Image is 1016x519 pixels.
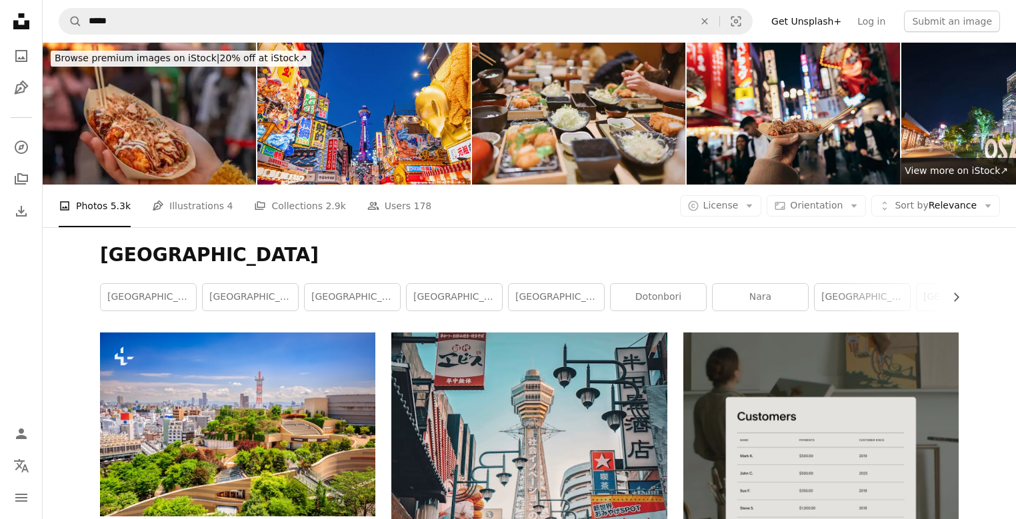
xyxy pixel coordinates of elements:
[254,185,345,227] a: Collections 2.9k
[720,9,752,34] button: Visual search
[815,284,910,310] a: [GEOGRAPHIC_DATA] [GEOGRAPHIC_DATA]
[472,43,685,185] img: Group of friend dinning traditional japanese food Tonkatsu set with variety of japanese food
[325,199,345,213] span: 2.9k
[227,199,233,213] span: 4
[305,284,400,310] a: [GEOGRAPHIC_DATA]
[8,198,35,225] a: Download History
[414,199,432,213] span: 178
[59,9,82,34] button: Search Unsplash
[101,284,196,310] a: [GEOGRAPHIC_DATA]
[703,200,739,211] span: License
[8,134,35,161] a: Explore
[8,452,35,479] button: Language
[8,75,35,101] a: Illustrations
[871,195,1000,217] button: Sort byRelevance
[904,11,1000,32] button: Submit an image
[897,158,1016,185] a: View more on iStock↗
[257,43,471,185] img: Shinsekai the renowned culinary district of Osaka, offers a high-rise view from the Tsutenkaku To...
[849,11,893,32] a: Log in
[509,284,604,310] a: [GEOGRAPHIC_DATA]
[59,8,753,35] form: Find visuals sitewide
[763,11,849,32] a: Get Unsplash+
[690,9,719,34] button: Clear
[407,284,502,310] a: [GEOGRAPHIC_DATA]
[8,420,35,447] a: Log in / Sign up
[8,166,35,193] a: Collections
[43,43,319,75] a: Browse premium images on iStock|20% off at iStock↗
[100,332,375,516] img: Namba Parks, Osaka, Japan cityscape and view.
[895,200,928,211] span: Sort by
[203,284,298,310] a: [GEOGRAPHIC_DATA]
[367,185,431,227] a: Users 178
[944,284,959,310] button: scroll list to the right
[767,195,866,217] button: Orientation
[55,53,307,63] span: 20% off at iStock ↗
[680,195,762,217] button: License
[905,165,1008,176] span: View more on iStock ↗
[55,53,219,63] span: Browse premium images on iStock |
[917,284,1012,310] a: [GEOGRAPHIC_DATA]
[713,284,808,310] a: nara
[8,43,35,69] a: Photos
[895,199,977,213] span: Relevance
[790,200,843,211] span: Orientation
[611,284,706,310] a: dotonbori
[43,43,256,185] img: Eating Takoyaki street food snack seafood dumpling balls with bonito tuna flakes in Japanese stre...
[152,185,233,227] a: Illustrations 4
[100,243,959,267] h1: [GEOGRAPHIC_DATA]
[100,418,375,430] a: Namba Parks, Osaka, Japan cityscape and view.
[8,484,35,511] button: Menu
[687,43,900,185] img: A female tourist in Osaka is holding a freshly made Japanese traditional street food called Takoy...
